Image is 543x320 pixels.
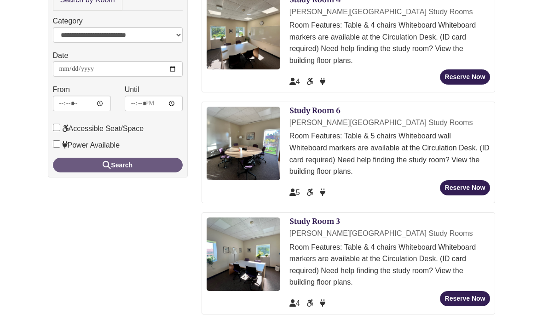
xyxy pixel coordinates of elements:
[306,189,315,196] span: Accessible Seat/Space
[289,19,491,66] div: Room Features: Table & 4 chairs Whiteboard Whiteboard markers are available at the Circulation De...
[53,139,120,151] label: Power Available
[440,180,491,195] button: Reserve Now
[53,84,70,96] label: From
[53,50,69,62] label: Date
[53,123,144,135] label: Accessible Seat/Space
[306,299,315,307] span: Accessible Seat/Space
[440,291,491,306] button: Reserve Now
[53,15,83,27] label: Category
[320,189,325,196] span: Power Available
[289,78,300,86] span: The capacity of this space
[289,299,300,307] span: The capacity of this space
[289,106,341,115] a: Study Room 6
[53,140,60,148] input: Power Available
[125,84,139,96] label: Until
[289,6,491,18] div: [PERSON_NAME][GEOGRAPHIC_DATA] Study Rooms
[306,78,315,86] span: Accessible Seat/Space
[320,78,325,86] span: Power Available
[320,299,325,307] span: Power Available
[207,107,280,180] img: Study Room 6
[207,217,280,291] img: Study Room 3
[289,117,491,129] div: [PERSON_NAME][GEOGRAPHIC_DATA] Study Rooms
[289,189,300,196] span: The capacity of this space
[53,124,60,131] input: Accessible Seat/Space
[440,69,491,85] button: Reserve Now
[289,130,491,177] div: Room Features: Table & 5 chairs Whiteboard wall Whiteboard markers are available at the Circulati...
[289,217,340,226] a: Study Room 3
[289,228,491,240] div: [PERSON_NAME][GEOGRAPHIC_DATA] Study Rooms
[53,158,183,172] button: Search
[289,241,491,288] div: Room Features: Table & 4 chairs Whiteboard Whiteboard markers are available at the Circulation De...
